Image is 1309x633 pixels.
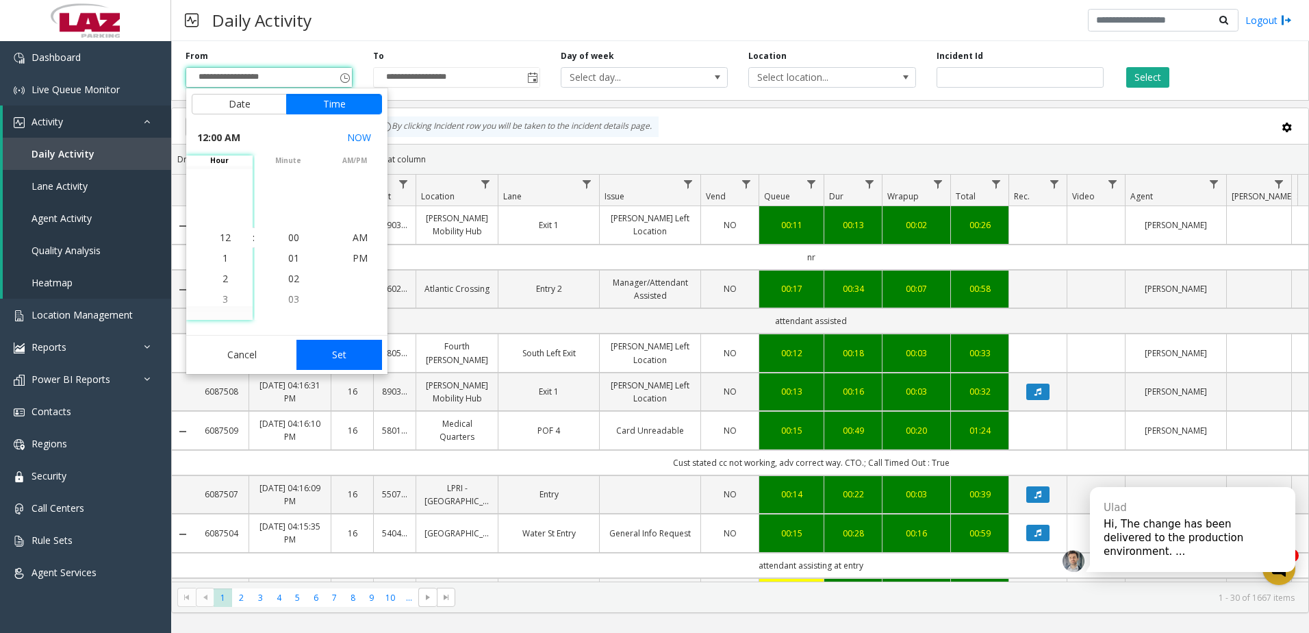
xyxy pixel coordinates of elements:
a: [DATE] 04:15:35 PM [257,520,322,546]
div: 00:12 [767,347,815,360]
span: NO [724,527,737,539]
span: 01 [288,251,299,264]
a: Queue Filter Menu [802,175,821,193]
span: Location Management [31,308,133,321]
img: pageIcon [185,3,199,37]
span: hour [186,156,253,166]
h3: Daily Activity [205,3,318,37]
a: Daily Activity [3,138,171,170]
label: Day of week [561,50,614,62]
a: Agent Activity [3,202,171,234]
a: 00:32 [959,385,1000,398]
a: Heatmap [3,266,171,299]
div: 00:16 [833,385,874,398]
div: 00:59 [959,527,1000,540]
a: 16 [340,527,365,540]
a: 00:49 [833,424,874,437]
img: 'icon' [14,53,25,64]
span: Agent [1130,190,1153,202]
span: 02 [288,272,299,285]
a: [PERSON_NAME] [1134,219,1218,232]
a: 00:03 [891,347,942,360]
span: Rec. [1014,190,1030,202]
span: Page 10 [381,588,400,607]
a: Water St Entry [507,527,591,540]
div: Hi, The change has been delivered to the production environment. ... [1104,517,1282,558]
span: PM [353,251,368,264]
a: Entry [507,488,591,501]
div: 00:39 [959,488,1000,501]
a: 16 [340,385,365,398]
img: 'icon' [14,85,25,96]
span: Live Queue Monitor [31,83,120,96]
a: Dur Filter Menu [861,175,879,193]
a: 00:16 [891,527,942,540]
span: 12 [220,231,231,244]
span: NO [724,425,737,436]
a: 00:22 [833,488,874,501]
span: Page 3 [251,588,270,607]
a: 00:28 [833,527,874,540]
div: 00:03 [891,488,942,501]
span: Dashboard [31,51,81,64]
span: NO [724,386,737,397]
label: To [373,50,384,62]
a: Collapse Details [172,529,194,540]
a: 00:58 [959,282,1000,295]
button: Select now [342,125,377,150]
a: Exit 1 [507,385,591,398]
a: Entry 2 [507,282,591,295]
span: Agent Activity [31,212,92,225]
div: By clicking Incident row you will be taken to the incident details page. [374,116,659,137]
a: 00:17 [767,282,815,295]
a: Rec. Filter Menu [1045,175,1064,193]
span: Activity [31,115,63,128]
a: South Left Exit [507,347,591,360]
span: Page 11 [400,588,418,607]
a: Parker Filter Menu [1270,175,1288,193]
a: NO [709,347,750,360]
span: Page 7 [325,588,344,607]
a: 00:15 [767,527,815,540]
span: Page 6 [307,588,325,607]
a: Manager/Attendant Assisted [608,276,692,302]
a: 560261 [382,282,407,295]
a: 00:13 [767,385,815,398]
span: Heatmap [31,276,73,289]
a: General Info Request [608,527,692,540]
a: Fourth [PERSON_NAME] [424,340,490,366]
a: [GEOGRAPHIC_DATA] [424,527,490,540]
div: 00:15 [767,424,815,437]
span: Lane [503,190,522,202]
img: 'icon' [14,310,25,321]
a: 00:02 [891,219,942,232]
div: Ulad [1104,501,1282,514]
a: 00:26 [959,219,1000,232]
a: 00:33 [959,347,1000,360]
a: NO [709,527,750,540]
span: NO [724,283,737,295]
span: 12:00 AM [197,128,240,147]
a: Collapse Details [172,221,194,232]
a: Lane Activity [3,170,171,202]
div: 00:13 [833,219,874,232]
button: Set [296,340,383,370]
a: [PERSON_NAME] Mobility Hub [424,379,490,405]
img: logout [1281,13,1292,27]
a: Medical Quarters [424,417,490,443]
a: Quality Analysis [3,234,171,266]
a: [PERSON_NAME] Left Location [608,379,692,405]
img: 'icon' [14,471,25,482]
div: 00:11 [767,219,815,232]
span: minute [255,156,321,166]
div: Drag a column header and drop it here to group by that column [172,147,1308,171]
a: Location Filter Menu [476,175,495,193]
a: NO [709,424,750,437]
span: AM [353,231,368,244]
span: 3 [223,293,228,306]
img: 'icon' [14,439,25,450]
span: Page 9 [362,588,381,607]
